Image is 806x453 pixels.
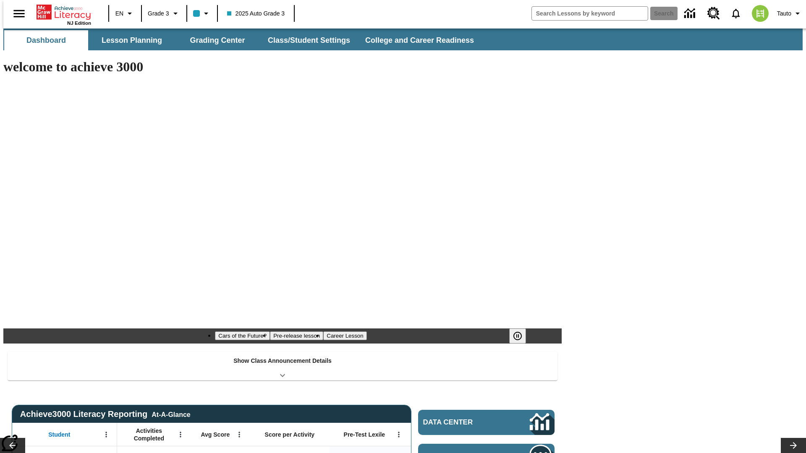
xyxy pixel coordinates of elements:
[777,9,791,18] span: Tauto
[112,6,139,21] button: Language: EN, Select a language
[48,431,70,438] span: Student
[679,2,702,25] a: Data Center
[3,29,803,50] div: SubNavbar
[8,351,557,380] div: Show Class Announcement Details
[152,409,190,419] div: At-A-Glance
[781,438,806,453] button: Lesson carousel, Next
[3,30,482,50] div: SubNavbar
[148,9,169,18] span: Grade 3
[774,6,806,21] button: Profile/Settings
[121,427,177,442] span: Activities Completed
[233,428,246,441] button: Open Menu
[423,418,502,427] span: Data Center
[215,331,270,340] button: Slide 1 Cars of the Future?
[100,428,113,441] button: Open Menu
[3,59,562,75] h1: welcome to achieve 3000
[359,30,481,50] button: College and Career Readiness
[509,328,526,344] button: Pause
[190,6,215,21] button: Class color is light blue. Change class color
[752,5,769,22] img: avatar image
[144,6,184,21] button: Grade: Grade 3, Select a grade
[90,30,174,50] button: Lesson Planning
[725,3,747,24] a: Notifications
[418,410,555,435] a: Data Center
[702,2,725,25] a: Resource Center, Will open in new tab
[393,428,405,441] button: Open Menu
[175,30,259,50] button: Grading Center
[37,3,91,26] div: Home
[4,30,88,50] button: Dashboard
[323,331,366,340] button: Slide 3 Career Lesson
[67,21,91,26] span: NJ Edition
[37,4,91,21] a: Home
[344,431,385,438] span: Pre-Test Lexile
[532,7,648,20] input: search field
[115,9,123,18] span: EN
[201,431,230,438] span: Avg Score
[174,428,187,441] button: Open Menu
[261,30,357,50] button: Class/Student Settings
[747,3,774,24] button: Select a new avatar
[227,9,285,18] span: 2025 Auto Grade 3
[7,1,31,26] button: Open side menu
[270,331,323,340] button: Slide 2 Pre-release lesson
[20,409,191,419] span: Achieve3000 Literacy Reporting
[265,431,315,438] span: Score per Activity
[509,328,534,344] div: Pause
[233,357,332,365] p: Show Class Announcement Details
